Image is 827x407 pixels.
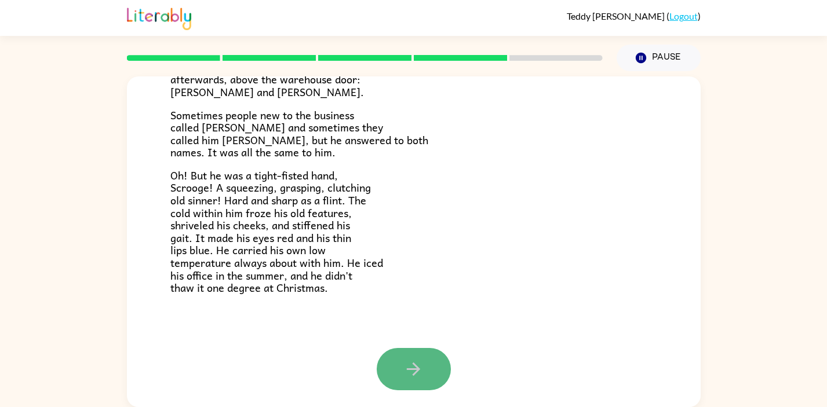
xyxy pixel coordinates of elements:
[170,167,383,296] span: Oh! But he was a tight-fisted hand, Scrooge! A squeezing, grasping, clutching old sinner! Hard an...
[567,10,666,21] span: Teddy [PERSON_NAME]
[170,107,428,161] span: Sometimes people new to the business called [PERSON_NAME] and sometimes they called him [PERSON_N...
[669,10,698,21] a: Logout
[567,10,701,21] div: ( )
[617,45,701,71] button: Pause
[127,5,191,30] img: Literably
